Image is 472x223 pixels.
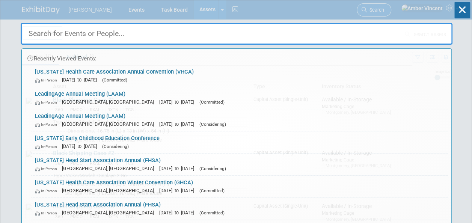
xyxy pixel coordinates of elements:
[31,154,448,175] a: [US_STATE] Head Start Association Annual (FHSA) In-Person [GEOGRAPHIC_DATA], [GEOGRAPHIC_DATA] [D...
[62,121,158,127] span: [GEOGRAPHIC_DATA], [GEOGRAPHIC_DATA]
[31,176,448,197] a: [US_STATE] Health Care Association Winter Convention (GHCA) In-Person [GEOGRAPHIC_DATA], [GEOGRAP...
[62,188,158,193] span: [GEOGRAPHIC_DATA], [GEOGRAPHIC_DATA]
[159,121,198,127] span: [DATE] to [DATE]
[35,144,60,149] span: In-Person
[159,99,198,105] span: [DATE] to [DATE]
[35,188,60,193] span: In-Person
[35,166,60,171] span: In-Person
[159,188,198,193] span: [DATE] to [DATE]
[31,87,448,109] a: LeadingAge Annual Meeting (LAAM) In-Person [GEOGRAPHIC_DATA], [GEOGRAPHIC_DATA] [DATE] to [DATE] ...
[199,99,225,105] span: (Committed)
[199,188,225,193] span: (Committed)
[102,77,127,83] span: (Committed)
[35,100,60,105] span: In-Person
[62,210,158,215] span: [GEOGRAPHIC_DATA], [GEOGRAPHIC_DATA]
[31,65,448,87] a: [US_STATE] Health Care Association Annual Convention (VHCA) In-Person [DATE] to [DATE] (Committed)
[199,210,225,215] span: (Committed)
[35,78,60,83] span: In-Person
[62,143,101,149] span: [DATE] to [DATE]
[199,122,226,127] span: (Considering)
[26,49,448,65] div: Recently Viewed Events:
[159,166,198,171] span: [DATE] to [DATE]
[102,144,129,149] span: (Considering)
[62,166,158,171] span: [GEOGRAPHIC_DATA], [GEOGRAPHIC_DATA]
[31,131,448,153] a: [US_STATE] Early Childhood Education Conference In-Person [DATE] to [DATE] (Considering)
[35,211,60,215] span: In-Person
[62,77,101,83] span: [DATE] to [DATE]
[31,109,448,131] a: LeadingAge Annual Meeting (LAAM) In-Person [GEOGRAPHIC_DATA], [GEOGRAPHIC_DATA] [DATE] to [DATE] ...
[21,23,452,45] input: Search for Events or People...
[199,166,226,171] span: (Considering)
[35,122,60,127] span: In-Person
[31,198,448,220] a: [US_STATE] Head Start Association Annual (FHSA) In-Person [GEOGRAPHIC_DATA], [GEOGRAPHIC_DATA] [D...
[62,99,158,105] span: [GEOGRAPHIC_DATA], [GEOGRAPHIC_DATA]
[159,210,198,215] span: [DATE] to [DATE]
